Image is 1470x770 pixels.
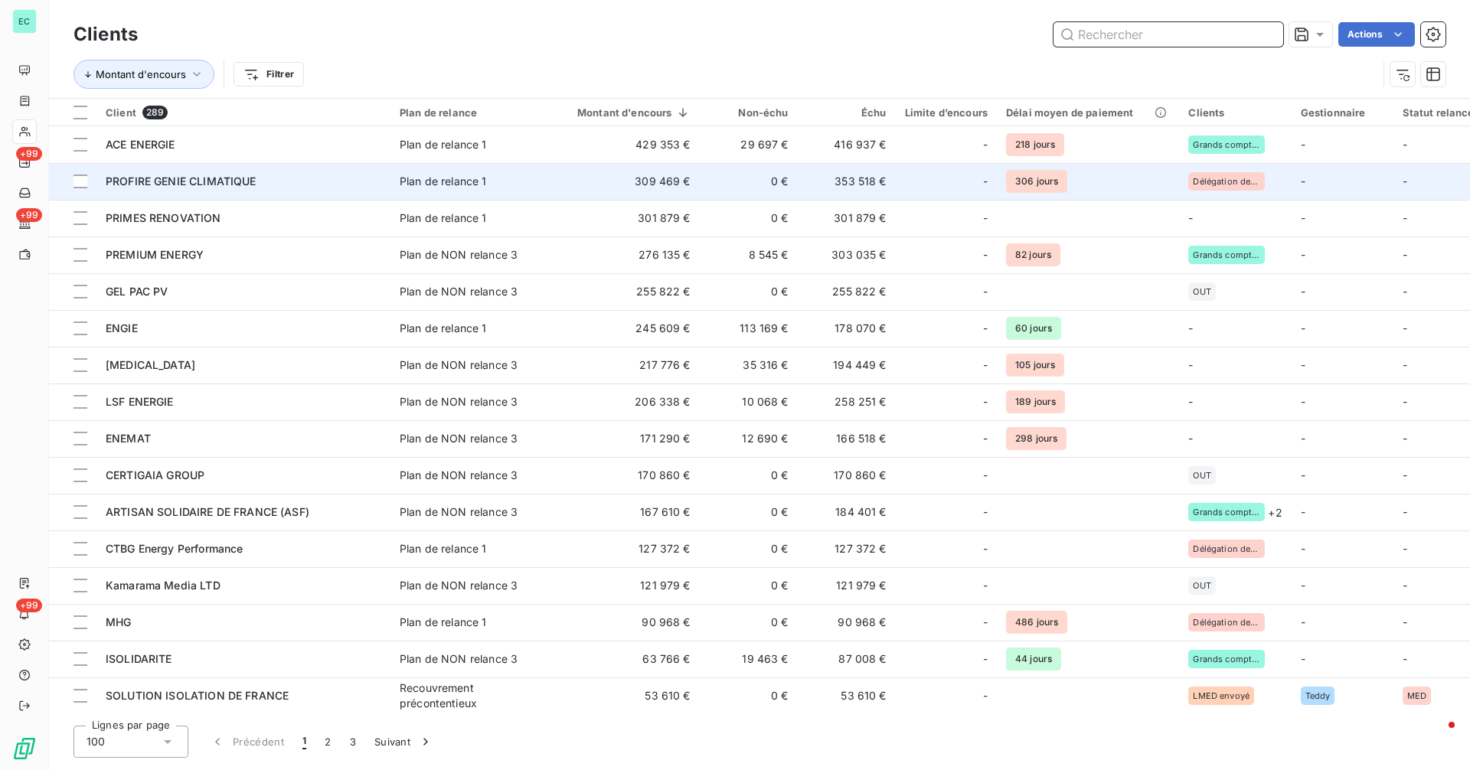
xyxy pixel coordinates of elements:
div: Plan de relance 1 [400,541,487,556]
span: - [1301,505,1305,518]
td: 90 968 € [550,604,700,641]
div: Plan de NON relance 3 [400,431,518,446]
span: MED [1407,691,1426,700]
span: - [983,137,988,152]
span: 105 jours [1006,354,1064,377]
span: - [1403,615,1407,628]
button: Actions [1338,22,1415,47]
td: 127 372 € [550,530,700,567]
span: PRIMES RENOVATION [106,211,221,224]
span: MHG [106,615,131,628]
span: - [1188,358,1193,371]
span: - [1403,321,1407,334]
span: - [1188,432,1193,445]
td: 8 545 € [700,237,798,273]
td: 171 290 € [550,420,700,457]
span: 289 [142,106,168,119]
button: Suivant [365,726,443,758]
span: Délégation de paiement [1193,177,1260,186]
td: 113 169 € [700,310,798,347]
div: Plan de relance 1 [400,615,487,630]
div: Recouvrement précontentieux [400,680,541,711]
td: 0 € [700,457,798,494]
span: - [983,284,988,299]
td: 53 610 € [550,677,700,714]
span: OUT [1193,287,1210,296]
span: PREMIUM ENERGY [106,248,204,261]
span: +99 [16,147,42,161]
span: 44 jours [1006,648,1061,670]
td: 63 766 € [550,641,700,677]
span: [MEDICAL_DATA] [106,358,195,371]
span: Montant d'encours [96,68,186,80]
span: 1 [302,734,306,749]
span: - [1188,395,1193,408]
td: 53 610 € [798,677,896,714]
span: - [1403,432,1407,445]
span: - [983,210,988,226]
button: Montant d'encours [73,60,214,89]
span: Grands comptes [1193,507,1260,517]
span: Délégation de paiement [1193,618,1260,627]
div: Clients [1188,106,1282,119]
td: 170 860 € [798,457,896,494]
span: 218 jours [1006,133,1064,156]
span: Teddy [1305,691,1331,700]
span: CTBG Energy Performance [106,542,243,555]
span: - [983,174,988,189]
td: 19 463 € [700,641,798,677]
td: 0 € [700,163,798,200]
td: 255 822 € [798,273,896,310]
td: 121 979 € [798,567,896,604]
span: - [1301,579,1305,592]
span: - [983,578,988,593]
div: Plan de NON relance 3 [400,578,518,593]
h3: Clients [73,21,138,48]
span: Kamarama Media LTD [106,579,220,592]
span: Délégation de paiement [1193,544,1260,553]
span: 306 jours [1006,170,1067,193]
span: - [1301,468,1305,481]
div: Non-échu [709,106,789,119]
span: - [983,651,988,667]
td: 90 968 € [798,604,896,641]
span: - [983,615,988,630]
span: Grands comptes [1193,654,1260,664]
td: 121 979 € [550,567,700,604]
span: ISOLIDARITE [106,652,172,665]
span: CERTIGAIA GROUP [106,468,204,481]
span: LMED envoyé [1193,691,1249,700]
span: - [1188,321,1193,334]
td: 255 822 € [550,273,700,310]
span: - [983,688,988,703]
span: - [1403,211,1407,224]
span: - [1301,138,1305,151]
span: OUT [1193,471,1210,480]
span: - [1403,358,1407,371]
span: - [1403,652,1407,665]
span: - [1403,468,1407,481]
button: 3 [341,726,365,758]
div: Plan de NON relance 3 [400,504,518,520]
span: ENGIE [106,321,138,334]
iframe: Intercom live chat [1418,718,1455,755]
span: 189 jours [1006,390,1065,413]
span: - [1301,432,1305,445]
div: Plan de NON relance 3 [400,651,518,667]
td: 217 776 € [550,347,700,383]
span: - [983,321,988,336]
div: Plan de NON relance 3 [400,247,518,263]
span: - [1301,321,1305,334]
span: ENEMAT [106,432,151,445]
span: - [983,468,988,483]
button: 1 [293,726,315,758]
span: - [1403,395,1407,408]
td: 0 € [700,200,798,237]
td: 0 € [700,273,798,310]
span: OUT [1193,581,1210,590]
span: - [983,357,988,373]
span: +99 [16,208,42,222]
span: 298 jours [1006,427,1067,450]
span: - [1188,211,1193,224]
span: Client [106,106,136,119]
